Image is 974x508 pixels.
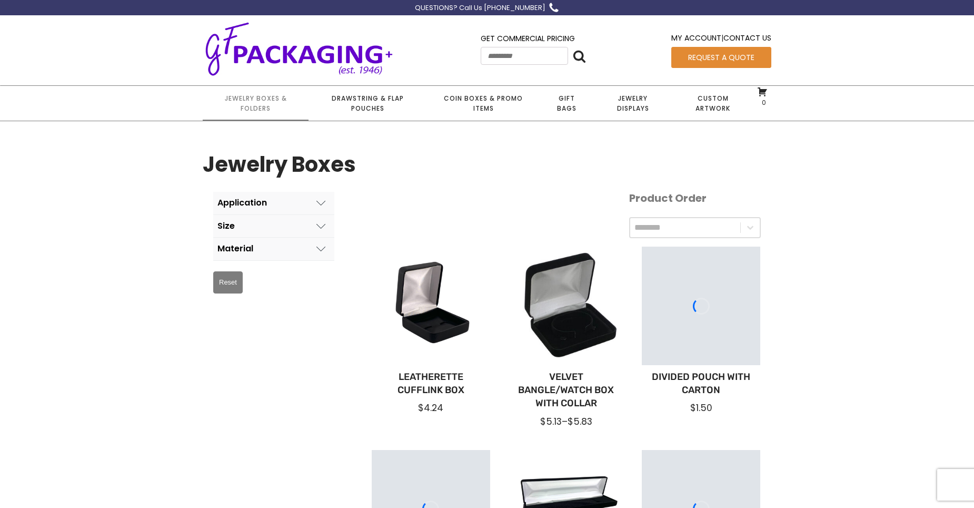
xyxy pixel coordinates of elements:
[540,86,594,121] a: Gift Bags
[759,98,766,107] span: 0
[213,238,334,260] button: Material
[672,86,753,121] a: Custom Artwork
[671,33,721,43] a: My Account
[568,415,592,428] span: $5.83
[671,32,771,46] div: |
[380,402,482,414] div: $4.24
[203,148,356,181] h1: Jewelry Boxes
[650,370,752,397] a: Divided Pouch with Carton
[217,244,253,253] div: Material
[309,86,426,121] a: Drawstring & Flap Pouches
[671,47,771,68] a: Request a Quote
[213,192,334,214] button: Application
[217,221,235,231] div: Size
[203,20,395,77] img: GF Packaging + - Established 1946
[723,33,771,43] a: Contact Us
[213,215,334,238] button: Size
[203,86,309,121] a: Jewelry Boxes & Folders
[515,415,617,428] div: –
[217,198,267,208] div: Application
[540,415,562,428] span: $5.13
[515,370,617,411] a: Velvet Bangle/Watch Box with Collar
[415,3,545,14] div: QUESTIONS? Call Us [PHONE_NUMBER]
[594,86,672,121] a: Jewelry Displays
[650,402,752,414] div: $1.50
[481,33,575,44] a: Get Commercial Pricing
[757,86,768,106] a: 0
[427,86,540,121] a: Coin Boxes & Promo Items
[380,370,482,397] a: Leatherette Cufflink Box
